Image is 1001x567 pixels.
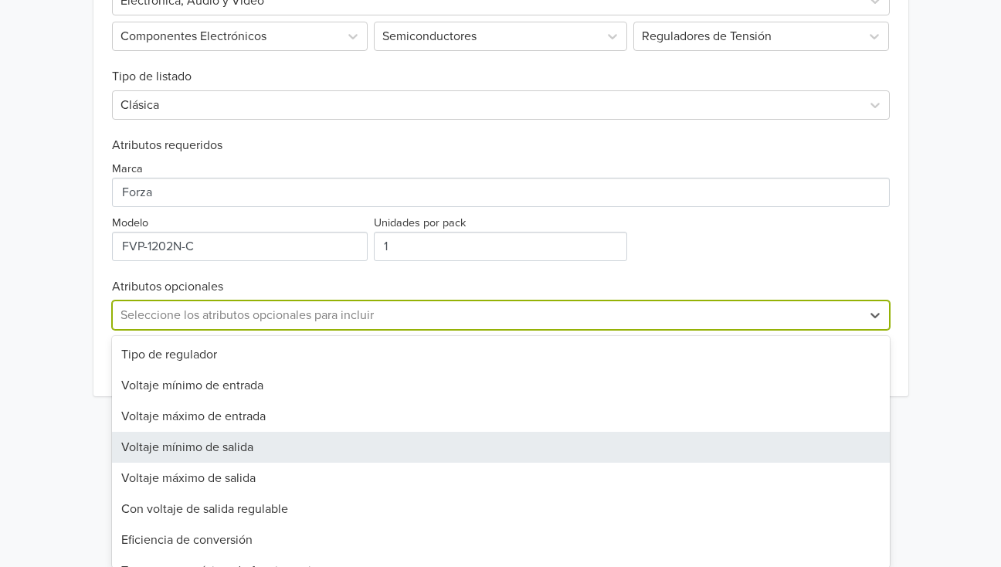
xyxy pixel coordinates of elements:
[112,138,890,153] h6: Atributos requeridos
[112,280,890,294] h6: Atributos opcionales
[112,339,890,370] div: Tipo de regulador
[112,401,890,432] div: Voltaje máximo de entrada
[112,432,890,463] div: Voltaje mínimo de salida
[112,370,890,401] div: Voltaje mínimo de entrada
[374,215,466,232] label: Unidades por pack
[112,494,890,525] div: Con voltaje de salida regulable
[112,463,890,494] div: Voltaje máximo de salida
[112,51,890,84] h6: Tipo de listado
[112,161,143,178] label: Marca
[112,215,148,232] label: Modelo
[112,525,890,555] div: Eficiencia de conversión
